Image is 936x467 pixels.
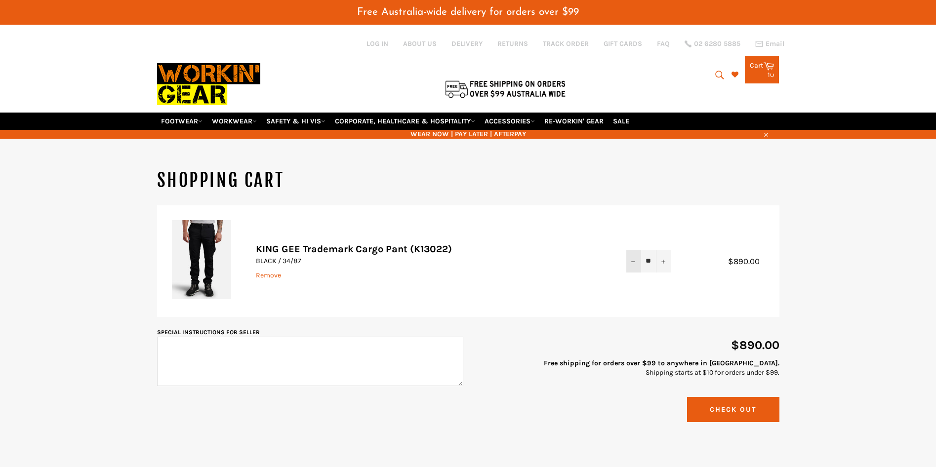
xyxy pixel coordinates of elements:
[497,39,528,48] a: RETURNS
[544,359,779,367] strong: Free shipping for orders over $99 to anywhere in [GEOGRAPHIC_DATA].
[451,39,483,48] a: DELIVERY
[694,40,740,47] span: 02 6280 5885
[768,71,774,79] span: 10
[157,168,779,193] h1: Shopping Cart
[256,271,281,279] a: Remove
[331,113,479,130] a: CORPORATE, HEALTHCARE & HOSPITALITY
[656,250,671,272] button: Increase item quantity by one
[256,243,452,255] a: KING GEE Trademark Cargo Pant (K13022)
[745,56,779,83] a: Cart 10
[755,40,784,48] a: Email
[657,39,670,48] a: FAQ
[687,397,779,422] button: Check Out
[256,256,607,266] p: BLACK / 34/87
[728,257,770,266] span: $890.00
[540,113,608,130] a: RE-WORKIN' GEAR
[366,39,388,48] a: Log in
[604,39,642,48] a: GIFT CARDS
[609,113,633,130] a: SALE
[157,129,779,139] span: WEAR NOW | PAY LATER | AFTERPAY
[208,113,261,130] a: WORKWEAR
[626,250,641,272] button: Reduce item quantity by one
[685,40,740,47] a: 02 6280 5885
[157,329,260,336] label: Special instructions for seller
[357,7,579,17] span: Free Australia-wide delivery for orders over $99
[481,113,539,130] a: ACCESSORIES
[262,113,329,130] a: SAFETY & HI VIS
[766,40,784,47] span: Email
[403,39,437,48] a: ABOUT US
[172,220,231,299] img: KING GEE Trademark Cargo Pant (K13022) - BLACK / 34/87
[157,56,260,112] img: Workin Gear leaders in Workwear, Safety Boots, PPE, Uniforms. Australia's No.1 in Workwear
[157,113,206,130] a: FOOTWEAR
[731,338,779,352] span: $890.00
[473,358,779,378] p: Shipping starts at $10 for orders under $99.
[543,39,589,48] a: TRACK ORDER
[444,78,567,99] img: Flat $9.95 shipping Australia wide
